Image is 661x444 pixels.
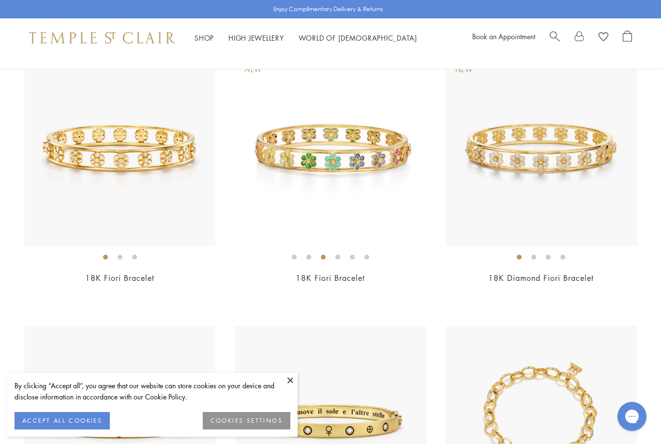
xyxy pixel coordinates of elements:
div: New [244,64,262,75]
a: High JewelleryHigh Jewellery [228,33,284,43]
img: B31885-FIORIMX [235,55,426,246]
div: New [455,64,473,75]
button: COOKIES SETTINGS [203,412,290,429]
button: ACCEPT ALL COOKIES [15,412,110,429]
iframe: Gorgias live chat messenger [613,398,651,434]
a: 18K Fiori Bracelet [296,273,365,283]
a: 18K Diamond Fiori Bracelet [488,273,594,283]
img: Temple St. Clair [29,32,175,44]
a: ShopShop [195,33,214,43]
img: 18K Fiori Bracelet [24,55,215,246]
a: View Wishlist [599,31,608,45]
a: World of [DEMOGRAPHIC_DATA]World of [DEMOGRAPHIC_DATA] [299,33,417,43]
a: Search [550,31,560,45]
a: Open Shopping Bag [623,31,632,45]
nav: Main navigation [195,32,417,44]
a: 18K Fiori Bracelet [85,273,154,283]
p: Enjoy Complimentary Delivery & Returns [273,4,383,14]
a: Book an Appointment [472,31,535,41]
div: By clicking “Accept all”, you agree that our website can store cookies on your device and disclos... [15,380,290,402]
img: B31885-FIORI [446,55,637,246]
